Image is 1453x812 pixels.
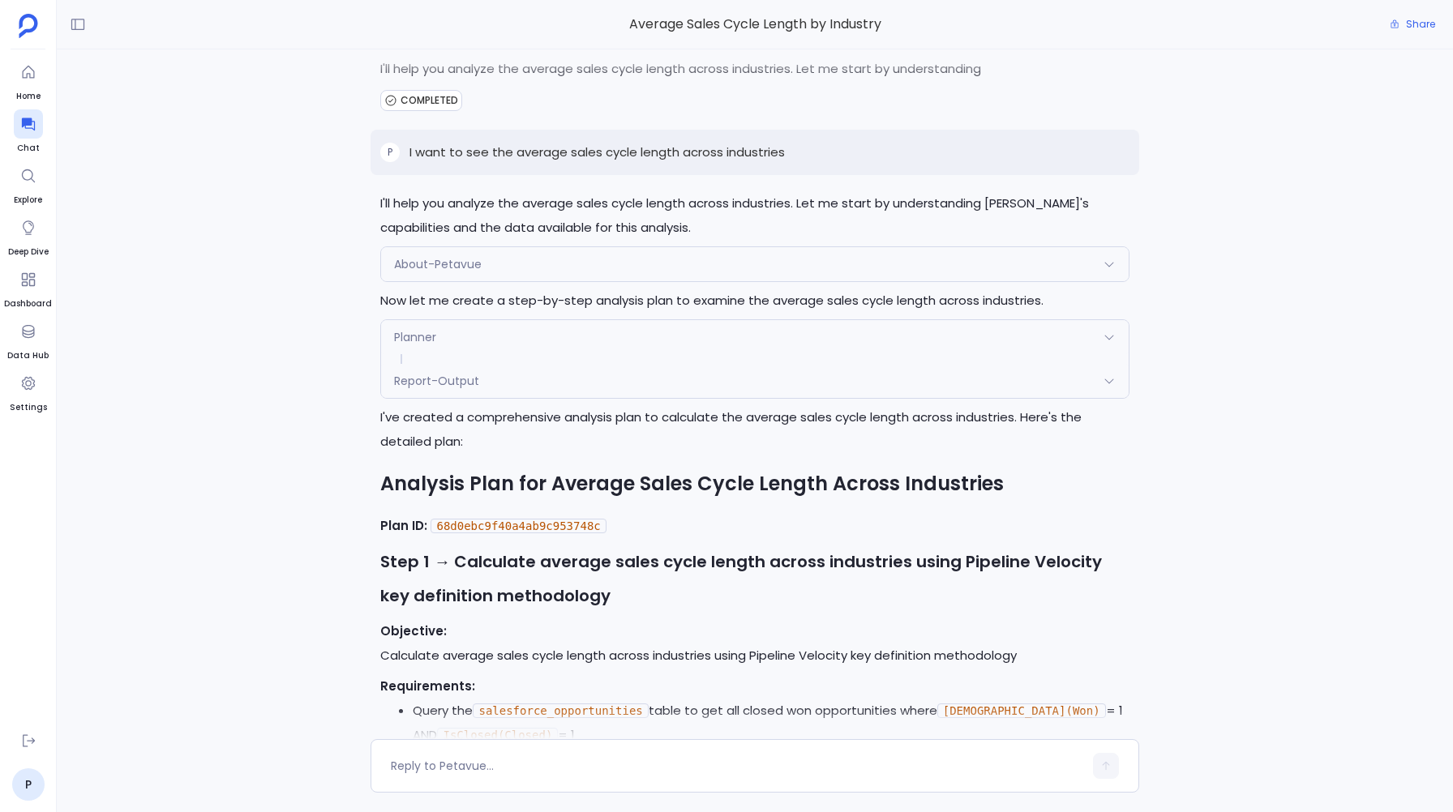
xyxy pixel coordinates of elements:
[380,619,1129,668] p: Calculate average sales cycle length across industries using Pipeline Velocity key definition met...
[380,545,1129,613] h3: Step 1 → Calculate average sales cycle length across industries using Pipeline Velocity key defin...
[14,109,43,155] a: Chat
[14,142,43,155] span: Chat
[8,213,49,259] a: Deep Dive
[380,288,1129,313] p: Now let me create a step-by-step analysis plan to examine the average sales cycle length across i...
[380,517,427,534] strong: Plan ID:
[380,622,447,639] strong: Objective:
[401,94,458,107] span: COMPLETED
[473,703,648,718] code: salesforce_opportunities
[409,143,785,162] p: I want to see the average sales cycle length across industries
[14,194,43,207] span: Explore
[12,768,45,801] a: P
[388,146,392,159] span: P
[394,329,436,345] span: Planner
[19,14,38,38] img: petavue logo
[1380,13,1445,36] button: Share
[8,246,49,259] span: Deep Dive
[14,90,43,103] span: Home
[14,58,43,103] a: Home
[4,297,52,310] span: Dashboard
[1406,18,1435,31] span: Share
[380,191,1129,240] p: I'll help you analyze the average sales cycle length across industries. Let me start by understan...
[10,401,47,414] span: Settings
[380,464,1129,504] h2: Analysis Plan for Average Sales Cycle Length Across Industries
[10,369,47,414] a: Settings
[937,703,1106,718] code: [DEMOGRAPHIC_DATA](Won)
[7,349,49,362] span: Data Hub
[4,265,52,310] a: Dashboard
[413,699,1129,747] li: Query the table to get all closed won opportunities where = 1 AND = 1
[7,317,49,362] a: Data Hub
[14,161,43,207] a: Explore
[394,373,479,389] span: Report-Output
[394,256,482,272] span: About-Petavue
[380,677,475,694] strong: Requirements:
[431,519,606,533] code: 68d0ebc9f40a4ab9c953748c
[380,405,1129,454] p: I've created a comprehensive analysis plan to calculate the average sales cycle length across ind...
[371,14,1138,35] span: Average Sales Cycle Length by Industry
